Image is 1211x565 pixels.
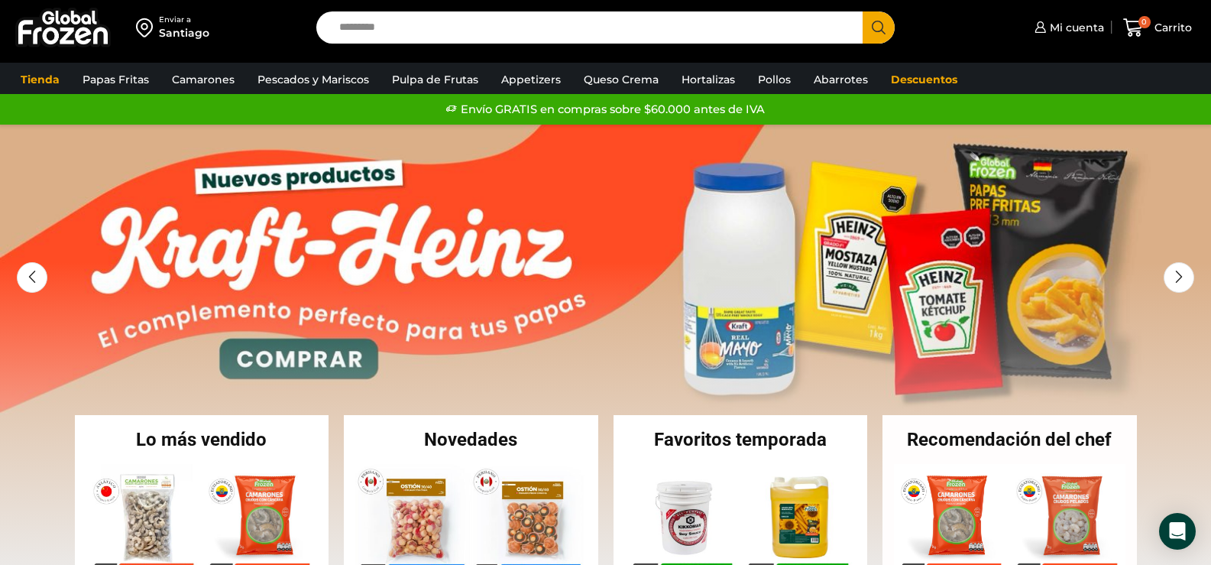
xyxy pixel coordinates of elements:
[750,65,798,94] a: Pollos
[159,25,209,41] div: Santiago
[13,65,67,94] a: Tienda
[75,430,329,449] h2: Lo más vendido
[75,65,157,94] a: Papas Fritas
[136,15,159,41] img: address-field-icon.svg
[384,65,486,94] a: Pulpa de Frutas
[1164,262,1194,293] div: Next slide
[1138,16,1151,28] span: 0
[863,11,895,44] button: Search button
[250,65,377,94] a: Pescados y Mariscos
[882,430,1137,449] h2: Recomendación del chef
[883,65,965,94] a: Descuentos
[1031,12,1104,43] a: Mi cuenta
[614,430,868,449] h2: Favoritos temporada
[1119,10,1196,46] a: 0 Carrito
[1159,513,1196,550] div: Open Intercom Messenger
[494,65,568,94] a: Appetizers
[159,15,209,25] div: Enviar a
[1151,20,1192,35] span: Carrito
[674,65,743,94] a: Hortalizas
[164,65,242,94] a: Camarones
[1046,20,1104,35] span: Mi cuenta
[806,65,876,94] a: Abarrotes
[17,262,47,293] div: Previous slide
[344,430,598,449] h2: Novedades
[576,65,666,94] a: Queso Crema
